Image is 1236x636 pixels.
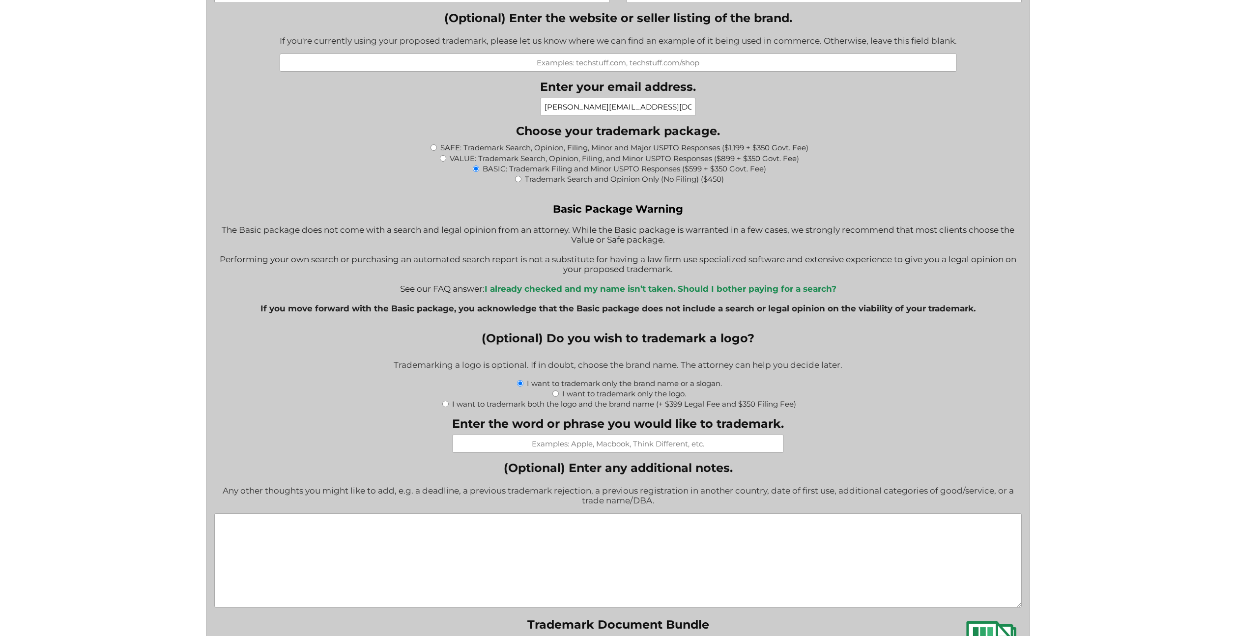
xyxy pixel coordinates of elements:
legend: (Optional) Do you wish to trademark a logo? [482,331,754,345]
div: Any other thoughts you might like to add, e.g. a deadline, a previous trademark rejection, a prev... [214,479,1022,513]
label: VALUE: Trademark Search, Opinion, Filing, and Minor USPTO Responses ($899 + $350 Govt. Fee) [450,154,799,163]
input: Examples: Apple, Macbook, Think Different, etc. [452,435,784,453]
label: I want to trademark only the logo. [562,389,686,398]
label: (Optional) Enter any additional notes. [214,461,1022,475]
b: If you move forward with the Basic package, you acknowledge that the Basic package does not inclu... [260,304,976,313]
legend: Trademark Document Bundle [527,617,709,632]
strong: Basic Package Warning [553,202,683,215]
label: SAFE: Trademark Search, Opinion, Filing, Minor and Major USPTO Responses ($1,199 + $350 Govt. Fee) [440,143,808,152]
div: The Basic package does not come with a search and legal opinion from an attorney. While the Basic... [214,202,1022,323]
legend: Choose your trademark package. [516,124,720,138]
label: BASIC: Trademark Filing and Minor USPTO Responses ($599 + $350 Govt. Fee) [483,164,766,173]
input: Examples: techstuff.com, techstuff.com/shop [280,54,957,72]
label: Enter the word or phrase you would like to trademark. [452,416,784,431]
label: I want to trademark only the brand name or a slogan. [527,379,722,388]
label: (Optional) Enter the website or seller listing of the brand. [280,11,957,25]
div: If you're currently using your proposed trademark, please let us know where we can find an exampl... [280,29,957,54]
a: I already checked and my name isn’t taken. Should I bother paying for a search? [485,284,836,294]
label: Trademark Search and Opinion Only (No Filing) ($450) [525,174,724,184]
div: Trademarking a logo is optional. If in doubt, choose the brand name. The attorney can help you de... [214,354,1022,378]
label: Enter your email address. [540,80,696,94]
label: I want to trademark both the logo and the brand name (+ $399 Legal Fee and $350 Filing Fee) [452,399,796,409]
